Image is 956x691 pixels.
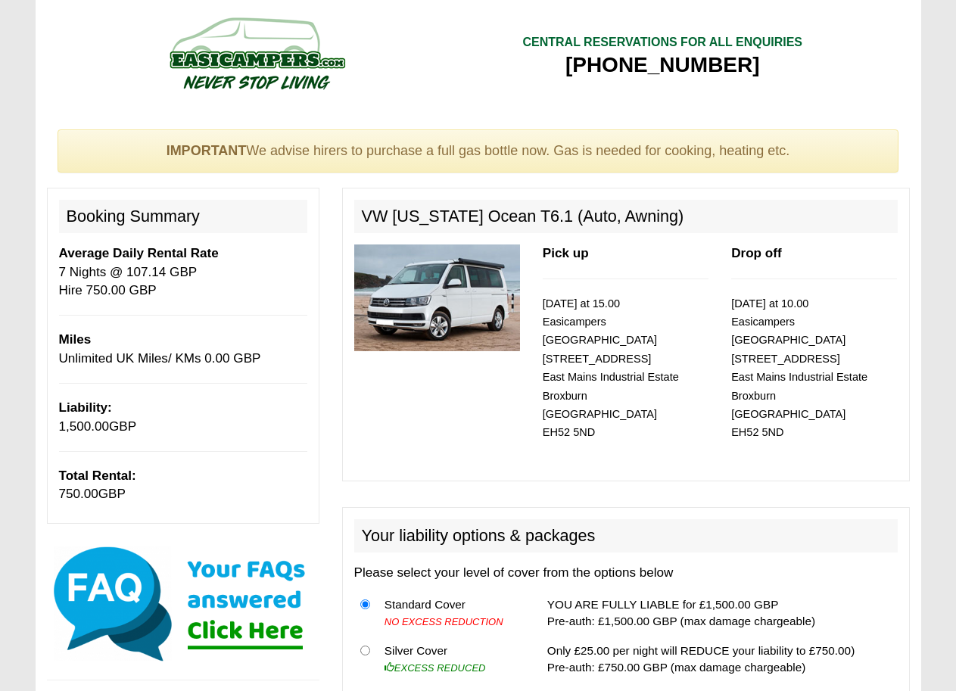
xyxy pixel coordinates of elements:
[58,129,899,173] div: We advise hirers to purchase a full gas bottle now. Gas is needed for cooking, heating etc.
[59,200,307,233] h2: Booking Summary
[541,636,898,682] td: Only £25.00 per night will REDUCE your liability to £750.00) Pre-auth: £750.00 GBP (max damage ch...
[354,519,898,552] h2: Your liability options & packages
[59,331,307,368] p: Unlimited UK Miles/ KMs 0.00 GBP
[385,616,503,627] i: NO EXCESS REDUCTION
[378,590,524,637] td: Standard Cover
[354,200,898,233] h2: VW [US_STATE] Ocean T6.1 (Auto, Awning)
[113,11,400,95] img: campers-checkout-logo.png
[522,34,802,51] div: CENTRAL RESERVATIONS FOR ALL ENQUIRIES
[47,543,319,665] img: Click here for our most common FAQs
[543,297,679,439] small: [DATE] at 15.00 Easicampers [GEOGRAPHIC_DATA] [STREET_ADDRESS] East Mains Industrial Estate Broxb...
[543,246,589,260] b: Pick up
[59,244,307,300] p: 7 Nights @ 107.14 GBP Hire 750.00 GBP
[354,244,520,351] img: 315.jpg
[731,297,867,439] small: [DATE] at 10.00 Easicampers [GEOGRAPHIC_DATA] [STREET_ADDRESS] East Mains Industrial Estate Broxb...
[731,246,781,260] b: Drop off
[354,564,898,582] p: Please select your level of cover from the options below
[59,468,136,483] b: Total Rental:
[378,636,524,682] td: Silver Cover
[59,399,307,436] p: GBP
[167,143,247,158] strong: IMPORTANT
[59,419,110,434] span: 1,500.00
[541,590,898,637] td: YOU ARE FULLY LIABLE for £1,500.00 GBP Pre-auth: £1,500.00 GBP (max damage chargeable)
[522,51,802,79] div: [PHONE_NUMBER]
[59,487,98,501] span: 750.00
[59,400,112,415] b: Liability:
[59,467,307,504] p: GBP
[385,662,486,674] i: EXCESS REDUCED
[59,246,219,260] b: Average Daily Rental Rate
[59,332,92,347] b: Miles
